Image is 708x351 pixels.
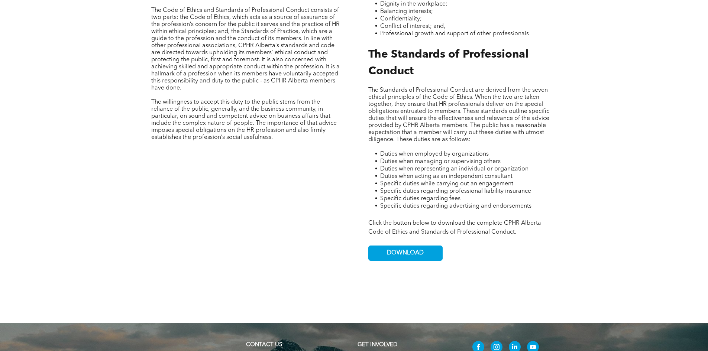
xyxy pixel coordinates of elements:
span: The Code of Ethics and Standards of Professional Conduct consists of two parts: the Code of Ethic... [151,7,340,91]
span: GET INVOLVED [358,342,397,348]
span: Specific duties regarding professional liability insurance [380,188,531,194]
span: Specific duties regarding fees [380,196,460,202]
span: Duties when employed by organizations [380,151,489,157]
span: Duties when representing an individual or organization [380,166,528,172]
span: Click the button below to download the complete CPHR Alberta Code of Ethics and Standards of Prof... [368,220,541,235]
span: Duties when acting as an independent consultant [380,173,513,179]
span: Dignity in the workplace; [380,1,447,7]
span: The willingness to accept this duty to the public stems from the reliance of the public, generall... [151,99,337,140]
a: DOWNLOAD [368,246,443,261]
span: The Standards of Professional Conduct are derived from the seven ethical principles of the Code o... [368,87,549,143]
span: Conflict of interest; and, [380,23,445,29]
span: Professional growth and support of other professionals [380,31,529,37]
span: Specific duties while carrying out an engagement [380,181,513,187]
a: CONTACT US [246,342,282,348]
span: The Standards of Professional Conduct [368,49,528,77]
span: Balancing interests; [380,9,433,14]
span: Duties when managing or supervising others [380,159,501,165]
span: Specific duties regarding advertising and endorsements [380,203,531,209]
span: DOWNLOAD [387,250,424,257]
span: Confidentiality; [380,16,422,22]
